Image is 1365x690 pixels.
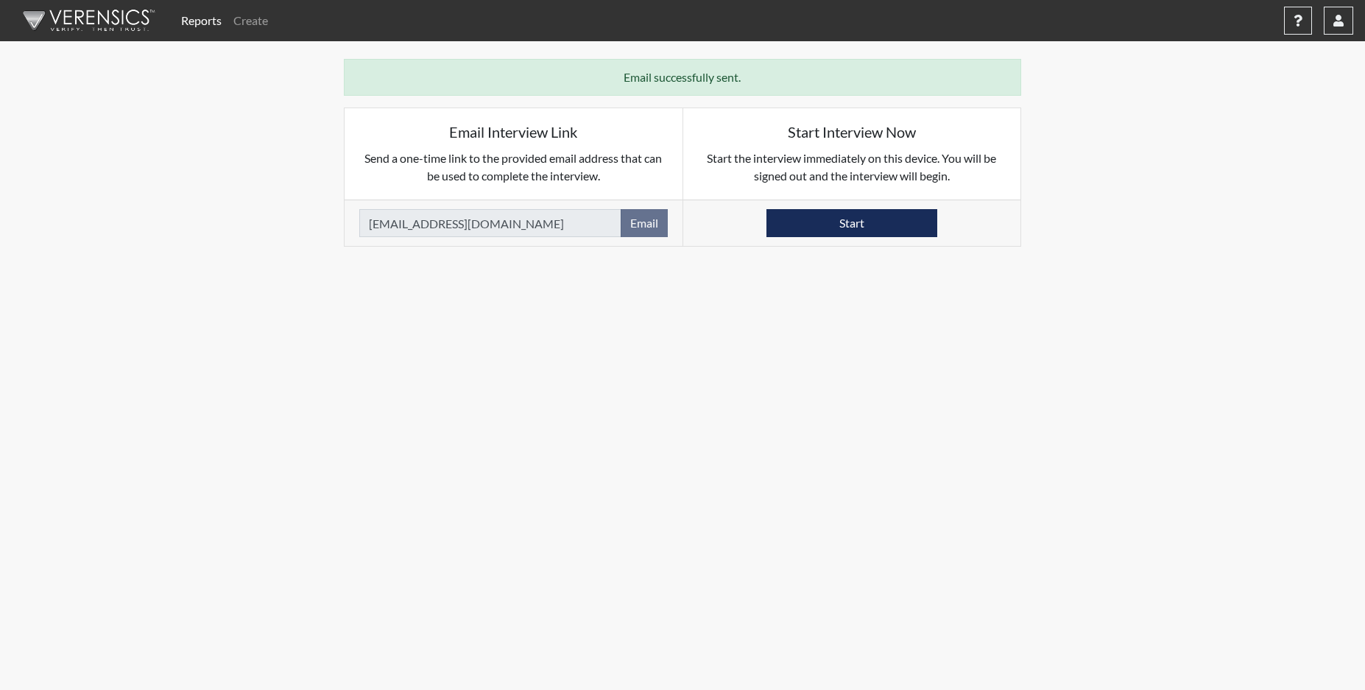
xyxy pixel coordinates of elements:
p: Start the interview immediately on this device. You will be signed out and the interview will begin. [698,149,1006,185]
p: Email successfully sent. [359,68,1006,86]
input: Email Address [359,209,621,237]
h5: Email Interview Link [359,123,668,141]
h5: Start Interview Now [698,123,1006,141]
button: Email [621,209,668,237]
p: Send a one-time link to the provided email address that can be used to complete the interview. [359,149,668,185]
a: Create [227,6,274,35]
button: Start [766,209,937,237]
a: Reports [175,6,227,35]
